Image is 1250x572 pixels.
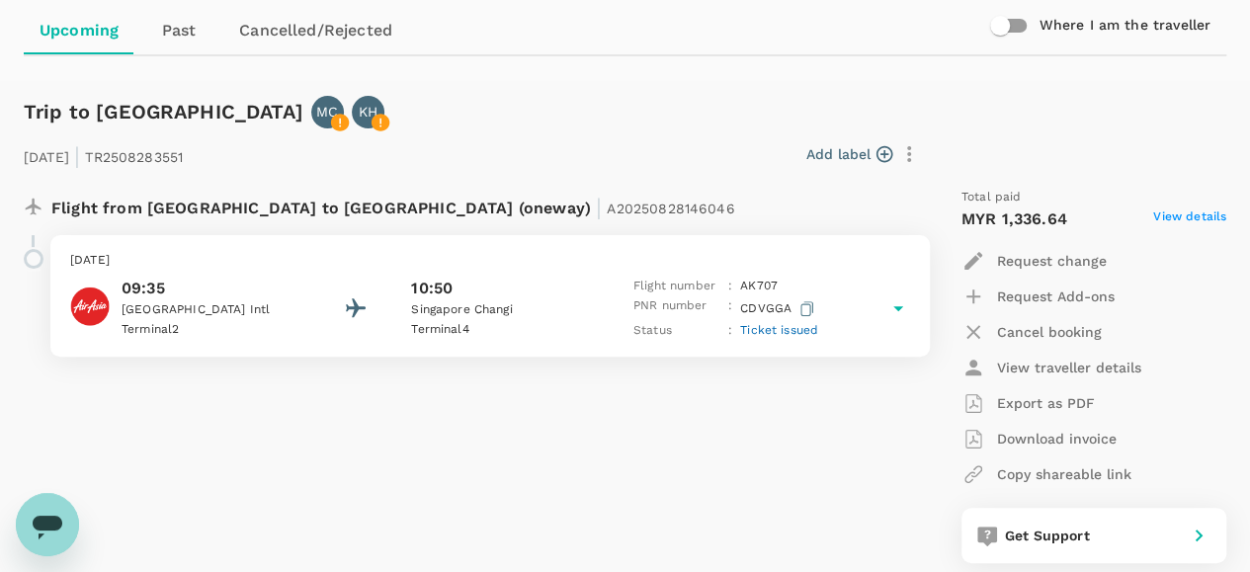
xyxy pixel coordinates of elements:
[596,194,602,221] span: |
[24,7,134,54] a: Upcoming
[997,286,1115,306] p: Request Add-ons
[1005,528,1090,543] span: Get Support
[122,277,299,300] p: 09:35
[961,456,1131,492] button: Copy shareable link
[740,296,818,321] p: CDVGGA
[24,96,303,127] h6: Trip to [GEOGRAPHIC_DATA]
[961,314,1102,350] button: Cancel booking
[1039,15,1210,37] h6: Where I am the traveller
[961,279,1115,314] button: Request Add-ons
[51,188,735,223] p: Flight from [GEOGRAPHIC_DATA] to [GEOGRAPHIC_DATA] (oneway)
[74,142,80,170] span: |
[607,201,734,216] span: A20250828146046
[70,286,110,326] img: AirAsia
[740,323,818,337] span: Ticket issued
[316,102,338,122] p: MC
[122,300,299,320] p: [GEOGRAPHIC_DATA] Intl
[16,493,79,556] iframe: Button to launch messaging window
[223,7,408,54] a: Cancelled/Rejected
[134,7,223,54] a: Past
[961,188,1022,207] span: Total paid
[411,320,589,340] p: Terminal 4
[961,385,1095,421] button: Export as PDF
[740,277,778,296] p: AK 707
[122,320,299,340] p: Terminal 2
[411,277,453,300] p: 10:50
[728,277,732,296] p: :
[961,243,1107,279] button: Request change
[24,136,183,172] p: [DATE] TR2508283551
[633,296,720,321] p: PNR number
[1153,207,1226,231] span: View details
[997,464,1131,484] p: Copy shareable link
[633,321,720,341] p: Status
[359,102,377,122] p: KH
[728,296,732,321] p: :
[70,251,910,271] p: [DATE]
[961,421,1117,456] button: Download invoice
[411,300,589,320] p: Singapore Changi
[997,358,1141,377] p: View traveller details
[997,322,1102,342] p: Cancel booking
[633,277,720,296] p: Flight number
[997,429,1117,449] p: Download invoice
[997,251,1107,271] p: Request change
[961,207,1067,231] p: MYR 1,336.64
[961,350,1141,385] button: View traveller details
[728,321,732,341] p: :
[997,393,1095,413] p: Export as PDF
[806,144,892,164] button: Add label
